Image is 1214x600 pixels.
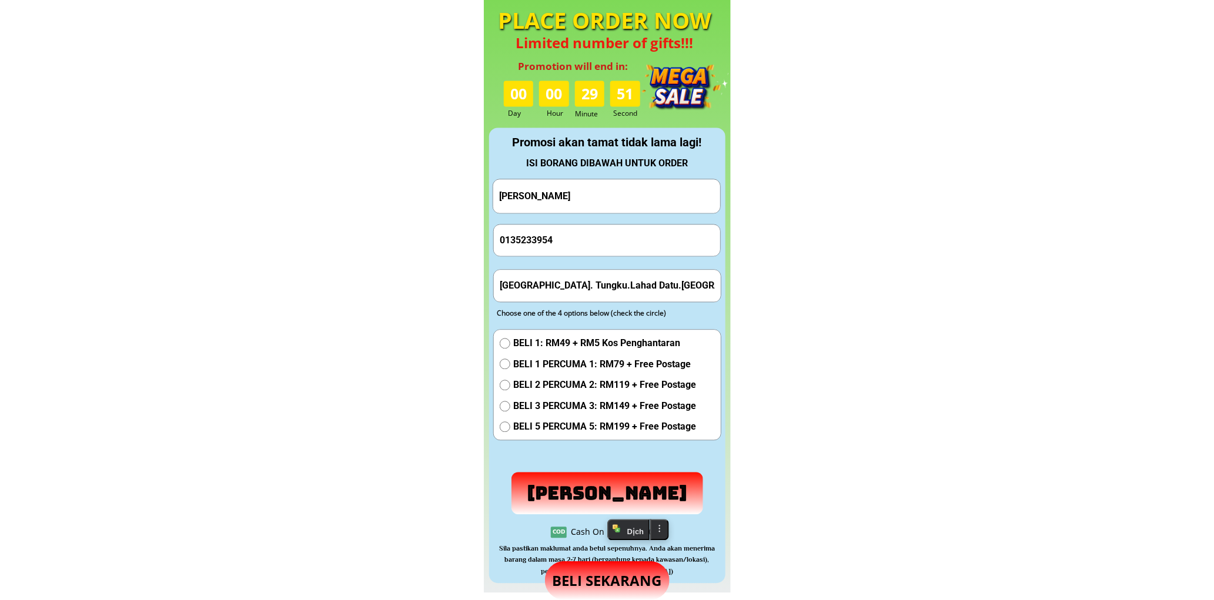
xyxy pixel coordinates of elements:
[508,108,538,119] h3: Day
[513,336,696,351] span: BELI 1: RM49 + RM5 Kos Penghantaran
[490,133,725,152] div: Promosi akan tamat tidak lama lagi!
[497,224,718,256] input: Phone Number/ Nombor Telefon
[576,108,608,119] h3: Minute
[551,527,567,536] h3: COD
[496,179,717,213] input: Your Full Name/ Nama Penuh
[513,419,696,434] span: BELI 5 PERCUMA 5: RM199 + Free Postage
[513,398,696,414] span: BELI 3 PERCUMA 3: RM149 + Free Postage
[493,543,721,577] h3: Sila pastikan maklumat anda betul sepenuhnya. Anda akan menerima barang dalam masa 2-7 hari (berg...
[547,108,571,119] h3: Hour
[571,525,663,538] div: Cash On Delivery (COD)
[506,471,708,515] p: [PERSON_NAME]
[545,561,670,600] p: BELI SEKARANG
[513,377,696,393] span: BELI 2 PERCUMA 2: RM119 + Free Postage
[497,270,718,301] input: Address(Ex: 52 Jalan Wirawati 7, Maluri, 55100 Kuala Lumpur)
[494,5,716,36] h4: PLACE ORDER NOW
[613,108,642,119] h3: Second
[490,156,725,171] div: ISI BORANG DIBAWAH UNTUK ORDER
[506,58,641,74] h3: Promotion will end in:
[513,357,696,372] span: BELI 1 PERCUMA 1: RM79 + Free Postage
[500,35,709,52] h4: Limited number of gifts!!!
[497,307,695,319] div: Choose one of the 4 options below (check the circle)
